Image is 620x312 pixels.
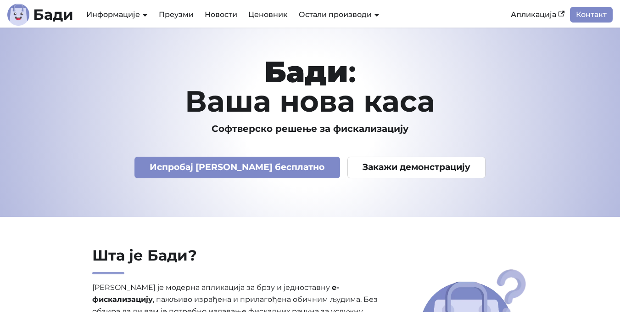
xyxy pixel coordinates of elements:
[7,4,73,26] a: ЛогоЛогоБади
[33,7,73,22] b: Бади
[347,157,486,178] a: Закажи демонстрацију
[299,10,380,19] a: Остали производи
[7,4,29,26] img: Лого
[264,54,348,90] strong: Бади
[56,123,564,135] h3: Софтверско решење за фискализацију
[243,7,293,23] a: Ценовник
[86,10,148,19] a: Информације
[153,7,199,23] a: Преузми
[56,57,564,116] h1: : Ваша нова каса
[570,7,613,23] a: Контакт
[134,157,340,178] a: Испробај [PERSON_NAME] бесплатно
[92,246,383,274] h2: Шта је Бади?
[199,7,243,23] a: Новости
[505,7,570,23] a: Апликација
[92,283,339,304] strong: е-фискализацију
